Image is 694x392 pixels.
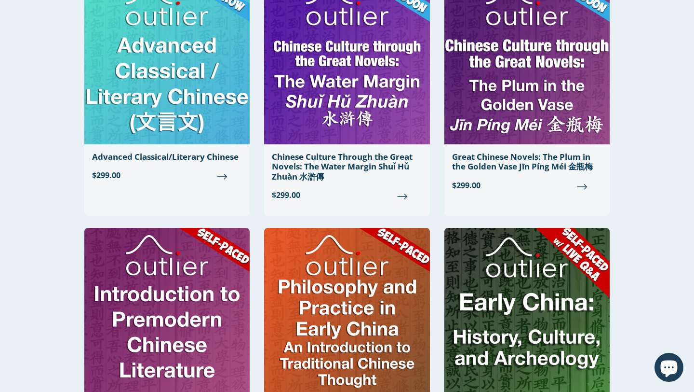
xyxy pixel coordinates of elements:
div: Great Chinese Novels: The Plum in the Golden Vase Jīn Píng Méi 金瓶梅 [452,152,602,172]
div: Chinese Culture Through the Great Novels: The Water Margin Shuǐ Hǔ Zhuàn 水滸傳 [272,152,422,182]
span: $299.00 [92,169,242,181]
span: $299.00 [452,180,602,191]
span: $299.00 [272,189,422,201]
div: Advanced Classical/Literary Chinese [92,152,242,162]
inbox-online-store-chat: Shopify online store chat [652,353,686,384]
